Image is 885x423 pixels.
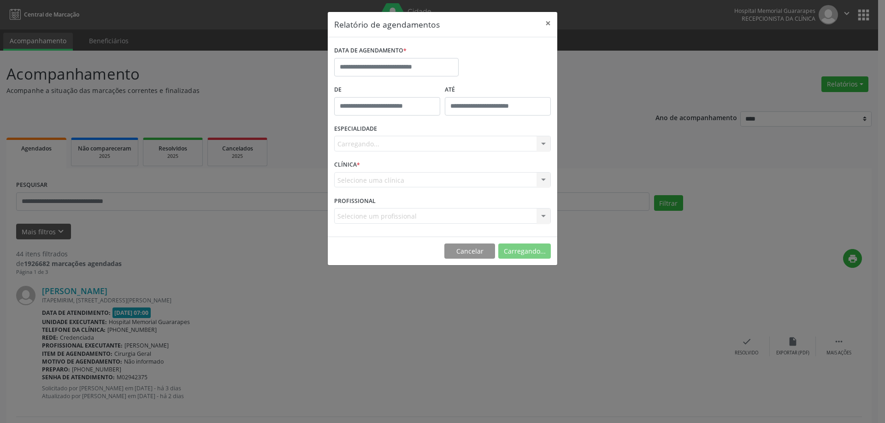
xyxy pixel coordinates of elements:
[334,83,440,97] label: De
[498,243,551,259] button: Carregando...
[334,194,376,208] label: PROFISSIONAL
[334,158,360,172] label: CLÍNICA
[539,12,557,35] button: Close
[445,83,551,97] label: ATÉ
[334,18,440,30] h5: Relatório de agendamentos
[334,122,377,136] label: ESPECIALIDADE
[444,243,495,259] button: Cancelar
[334,44,407,58] label: DATA DE AGENDAMENTO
